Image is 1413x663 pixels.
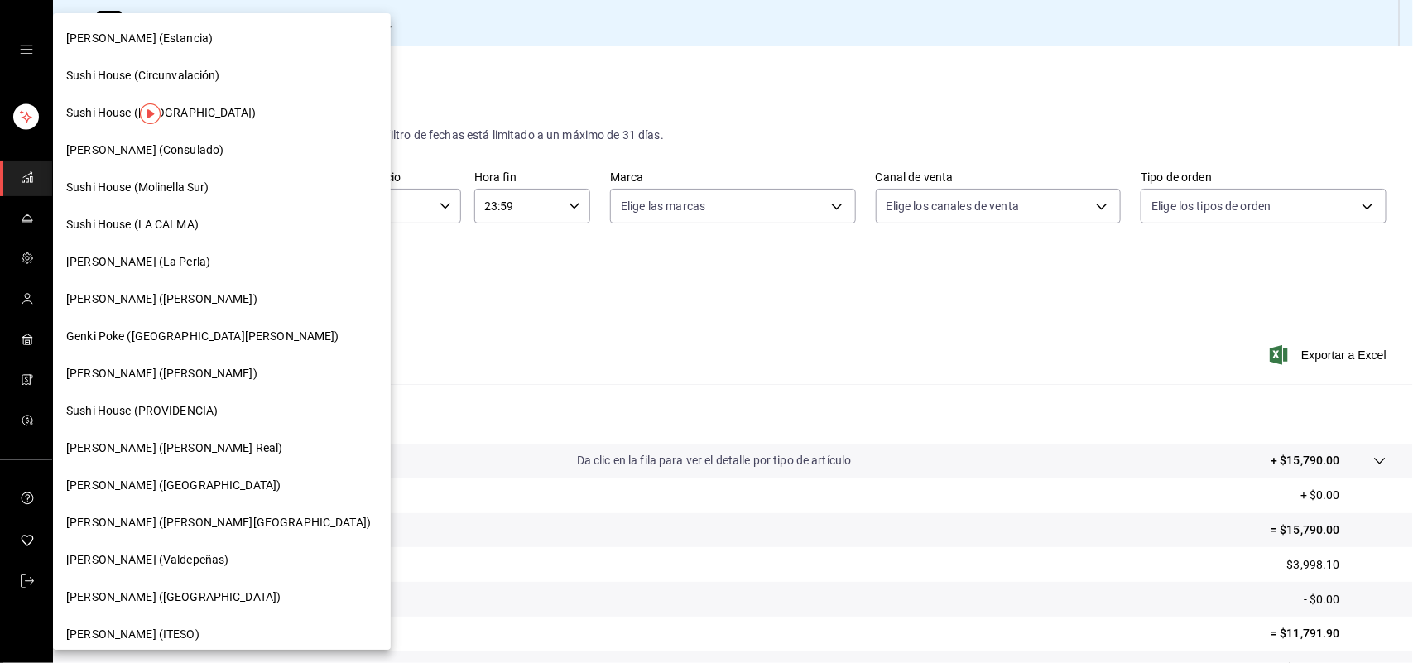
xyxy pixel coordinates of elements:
[53,318,391,355] div: Genki Poke ([GEOGRAPHIC_DATA][PERSON_NAME])
[66,104,256,122] span: Sushi House ([GEOGRAPHIC_DATA])
[66,551,228,569] span: [PERSON_NAME] (Valdepeñas)
[66,216,199,233] span: Sushi House (LA CALMA)
[53,504,391,541] div: [PERSON_NAME] ([PERSON_NAME][GEOGRAPHIC_DATA])
[53,541,391,579] div: [PERSON_NAME] (Valdepeñas)
[53,281,391,318] div: [PERSON_NAME] ([PERSON_NAME])
[53,616,391,653] div: [PERSON_NAME] (ITESO)
[53,579,391,616] div: [PERSON_NAME] ([GEOGRAPHIC_DATA])
[66,253,210,271] span: [PERSON_NAME] (La Perla)
[53,243,391,281] div: [PERSON_NAME] (La Perla)
[53,430,391,467] div: [PERSON_NAME] ([PERSON_NAME] Real)
[66,179,209,196] span: Sushi House (Molinella Sur)
[53,467,391,504] div: [PERSON_NAME] ([GEOGRAPHIC_DATA])
[66,589,281,606] span: [PERSON_NAME] ([GEOGRAPHIC_DATA])
[66,328,339,345] span: Genki Poke ([GEOGRAPHIC_DATA][PERSON_NAME])
[140,103,161,124] img: Tooltip marker
[66,514,371,531] span: [PERSON_NAME] ([PERSON_NAME][GEOGRAPHIC_DATA])
[53,206,391,243] div: Sushi House (LA CALMA)
[66,477,281,494] span: [PERSON_NAME] ([GEOGRAPHIC_DATA])
[53,355,391,392] div: [PERSON_NAME] ([PERSON_NAME])
[66,402,218,420] span: Sushi House (PROVIDENCIA)
[66,626,199,643] span: [PERSON_NAME] (ITESO)
[66,440,282,457] span: [PERSON_NAME] ([PERSON_NAME] Real)
[66,67,220,84] span: Sushi House (Circunvalación)
[53,20,391,57] div: [PERSON_NAME] (Estancia)
[66,142,223,159] span: [PERSON_NAME] (Consulado)
[53,169,391,206] div: Sushi House (Molinella Sur)
[53,132,391,169] div: [PERSON_NAME] (Consulado)
[53,94,391,132] div: Sushi House ([GEOGRAPHIC_DATA])
[53,57,391,94] div: Sushi House (Circunvalación)
[53,392,391,430] div: Sushi House (PROVIDENCIA)
[66,365,257,382] span: [PERSON_NAME] ([PERSON_NAME])
[66,30,213,47] span: [PERSON_NAME] (Estancia)
[66,291,257,308] span: [PERSON_NAME] ([PERSON_NAME])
